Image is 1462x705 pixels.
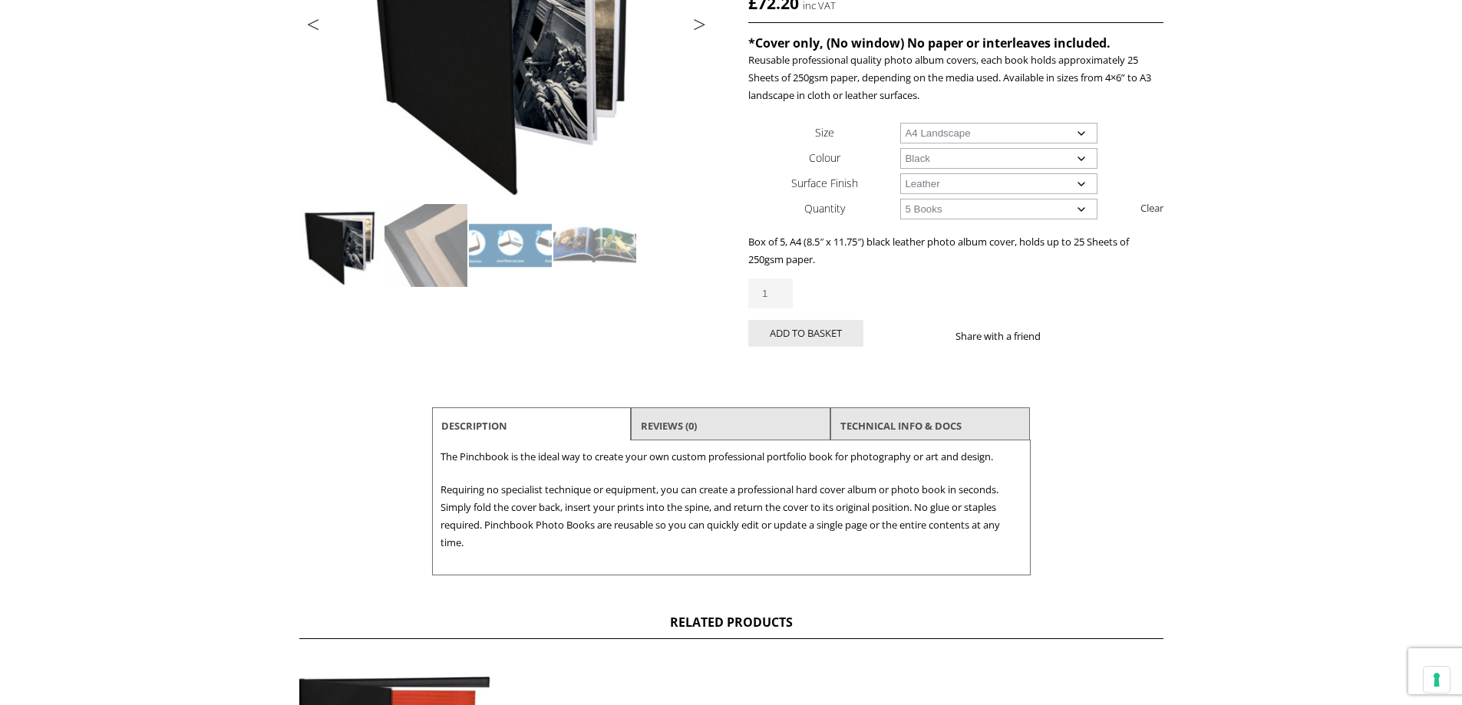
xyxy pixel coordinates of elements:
[815,125,834,140] label: Size
[748,233,1163,268] p: Box of 5, A4 (8.5″ x 11.75″) black leather photo album cover, holds up to 25 Sheets of 250gsm paper.
[748,320,863,347] button: Add to basket
[469,288,552,371] img: Pinchbook Photo Book Covers* with Solid Front - Image 7
[553,204,636,287] img: Pinchbook Photo Book Covers* with Solid Front - Image 4
[809,150,840,165] label: Colour
[300,204,383,287] img: Pinchbook Photo Book Covers* with Solid Front
[748,35,1163,51] h4: *Cover only, (No window) No paper or interleaves included.
[1424,667,1450,693] button: Your consent preferences for tracking technologies
[1096,330,1108,342] img: email sharing button
[441,448,1022,466] p: The Pinchbook is the ideal way to create your own custom professional portfolio book for photogra...
[748,51,1163,104] p: Reusable professional quality photo album covers, each book holds approximately 25 Sheets of 250g...
[299,614,1163,639] h2: Related products
[441,412,507,440] a: Description
[791,176,858,190] label: Surface Finish
[300,288,383,371] img: Pinchbook Photo Book Covers* with Solid Front - Image 5
[441,481,1022,552] p: Requiring no specialist technique or equipment, you can create a professional hard cover album or...
[1078,330,1090,342] img: twitter sharing button
[804,201,845,216] label: Quantity
[553,288,636,371] img: Pinchbook Photo Book Covers* with Solid Front - Image 8
[840,412,962,440] a: TECHNICAL INFO & DOCS
[384,288,467,371] img: Pinchbook Photo Book Covers* with Solid Front - Image 6
[748,278,793,308] input: Product quantity
[384,204,467,287] img: Pinchbook Photo Book Covers* with Solid Front - Image 2
[469,204,552,287] img: Pinchbook Photo Book Covers* with Solid Front - Image 3
[641,412,697,440] a: Reviews (0)
[955,328,1059,345] p: Share with a friend
[1059,330,1071,342] img: facebook sharing button
[1140,196,1163,220] a: Clear options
